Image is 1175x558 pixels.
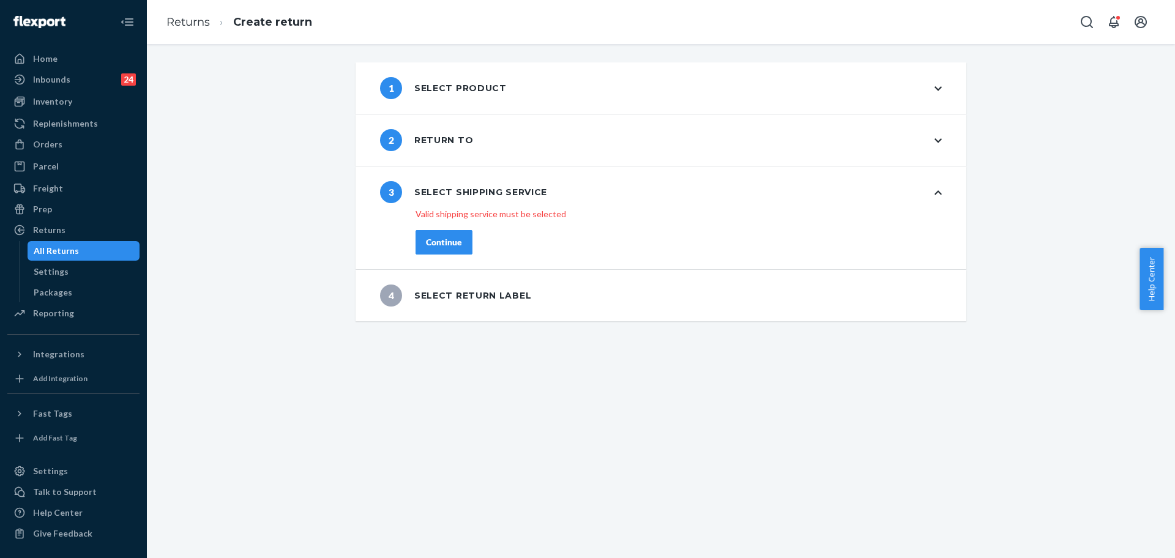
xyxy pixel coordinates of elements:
[33,507,83,519] div: Help Center
[7,404,140,423] button: Fast Tags
[28,241,140,261] a: All Returns
[33,53,58,65] div: Home
[380,285,531,307] div: Select return label
[1075,10,1099,34] button: Open Search Box
[380,129,473,151] div: Return to
[33,160,59,173] div: Parcel
[7,220,140,240] a: Returns
[380,77,402,99] span: 1
[7,503,140,523] a: Help Center
[33,348,84,360] div: Integrations
[34,286,72,299] div: Packages
[7,369,140,389] a: Add Integration
[33,465,68,477] div: Settings
[7,135,140,154] a: Orders
[33,433,77,443] div: Add Fast Tag
[33,95,72,108] div: Inventory
[121,73,136,86] div: 24
[7,157,140,176] a: Parcel
[33,203,52,215] div: Prep
[380,181,402,203] span: 3
[380,285,402,307] span: 4
[33,486,97,498] div: Talk to Support
[7,114,140,133] a: Replenishments
[166,15,210,29] a: Returns
[426,236,462,248] div: Continue
[380,77,507,99] div: Select product
[115,10,140,34] button: Close Navigation
[7,461,140,481] a: Settings
[157,4,322,40] ol: breadcrumbs
[13,16,65,28] img: Flexport logo
[7,524,140,543] button: Give Feedback
[28,262,140,281] a: Settings
[28,283,140,302] a: Packages
[7,199,140,219] a: Prep
[33,527,92,540] div: Give Feedback
[1097,521,1163,552] iframe: Opens a widget where you can chat to one of our agents
[33,407,72,420] div: Fast Tags
[33,373,88,384] div: Add Integration
[34,245,79,257] div: All Returns
[7,70,140,89] a: Inbounds24
[33,224,65,236] div: Returns
[7,303,140,323] a: Reporting
[1128,10,1153,34] button: Open account menu
[33,307,74,319] div: Reporting
[33,73,70,86] div: Inbounds
[233,15,312,29] a: Create return
[1102,10,1126,34] button: Open notifications
[7,344,140,364] button: Integrations
[416,208,942,220] p: Valid shipping service must be selected
[7,482,140,502] button: Talk to Support
[33,117,98,130] div: Replenishments
[7,179,140,198] a: Freight
[34,266,69,278] div: Settings
[1140,248,1163,310] button: Help Center
[33,182,63,195] div: Freight
[380,129,402,151] span: 2
[416,230,472,255] button: Continue
[33,138,62,151] div: Orders
[7,49,140,69] a: Home
[7,428,140,448] a: Add Fast Tag
[380,181,547,203] div: Select shipping service
[7,92,140,111] a: Inventory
